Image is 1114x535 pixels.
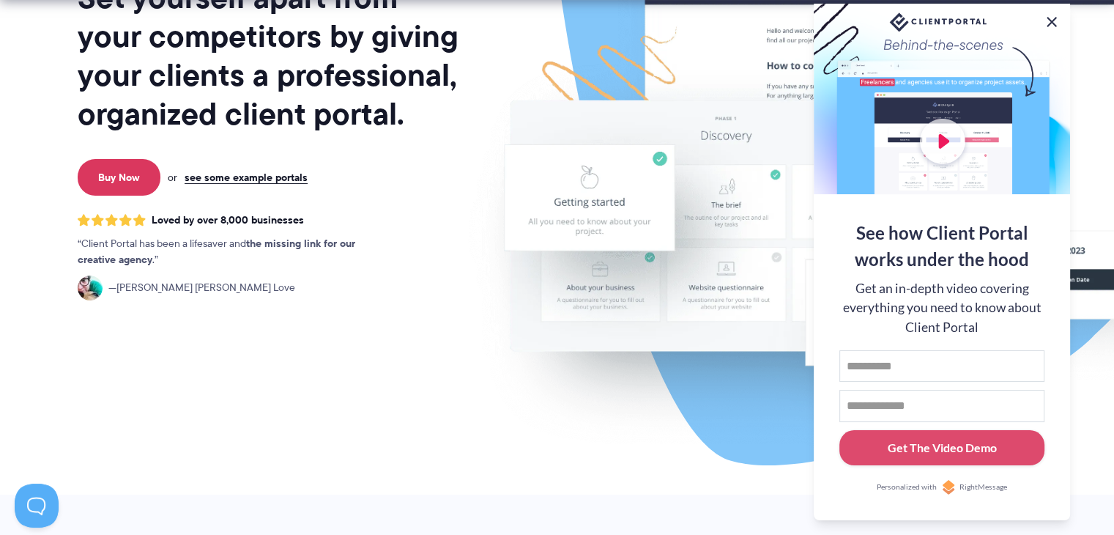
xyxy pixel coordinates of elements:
button: Get The Video Demo [839,430,1044,466]
span: or [168,171,177,184]
iframe: Toggle Customer Support [15,484,59,528]
span: Personalized with [877,481,937,493]
span: Loved by over 8,000 businesses [152,214,304,226]
p: Client Portal has been a lifesaver and . [78,236,385,268]
a: Personalized withRightMessage [839,480,1044,495]
strong: the missing link for our creative agency [78,235,355,267]
div: See how Client Portal works under the hood [839,220,1044,273]
img: Personalized with RightMessage [941,480,956,495]
span: [PERSON_NAME] [PERSON_NAME] Love [108,280,295,296]
div: Get an in-depth video covering everything you need to know about Client Portal [839,279,1044,337]
span: RightMessage [959,481,1007,493]
a: see some example portals [185,171,308,184]
a: Buy Now [78,159,160,196]
div: Get The Video Demo [888,439,997,457]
